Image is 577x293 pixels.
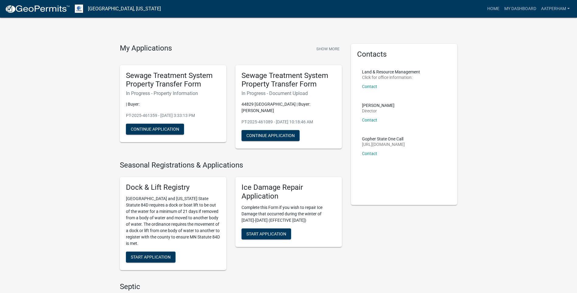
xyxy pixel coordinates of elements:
[120,282,342,291] h4: Septic
[362,142,405,146] p: [URL][DOMAIN_NAME]
[357,50,451,59] h5: Contacts
[362,137,405,141] p: Gopher State One Call
[242,71,336,89] h5: Sewage Treatment System Property Transfer Form
[362,109,395,113] p: Director
[246,231,286,236] span: Start Application
[126,183,220,192] h5: Dock & Lift Registry
[120,161,342,170] h4: Seasonal Registrations & Applications
[362,103,395,108] p: [PERSON_NAME]
[502,3,539,15] a: My Dashboard
[242,228,291,239] button: Start Application
[75,5,83,13] img: Otter Tail County, Minnesota
[362,84,377,89] a: Contact
[362,75,420,79] p: Click for office information:
[242,90,336,96] h6: In Progress - Document Upload
[126,71,220,89] h5: Sewage Treatment System Property Transfer Form
[242,101,336,114] p: 44829 [GEOGRAPHIC_DATA] | Buyer: [PERSON_NAME]
[242,130,300,141] button: Continue Application
[126,112,220,119] p: PT-2025-461359 - [DATE] 3:33:13 PM
[242,183,336,201] h5: Ice Damage Repair Application
[362,118,377,122] a: Contact
[126,124,184,135] button: Continue Application
[126,90,220,96] h6: In Progress - Property Information
[88,4,161,14] a: [GEOGRAPHIC_DATA], [US_STATE]
[242,204,336,224] p: Complete this Form if you wish to repair Ice Damage that occurred during the winter of [DATE]-[DA...
[539,3,572,15] a: AATPerham
[485,3,502,15] a: Home
[362,70,420,74] p: Land & Resource Management
[242,119,336,125] p: PT-2025-461089 - [DATE] 10:18:46 AM
[126,196,220,247] p: [GEOGRAPHIC_DATA] and [US_STATE] State Statute 84D requires a dock or boat lift to be out of the ...
[120,44,172,53] h4: My Applications
[314,44,342,54] button: Show More
[362,151,377,156] a: Contact
[126,101,220,108] p: | Buyer:
[131,254,171,259] span: Start Application
[126,252,176,263] button: Start Application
